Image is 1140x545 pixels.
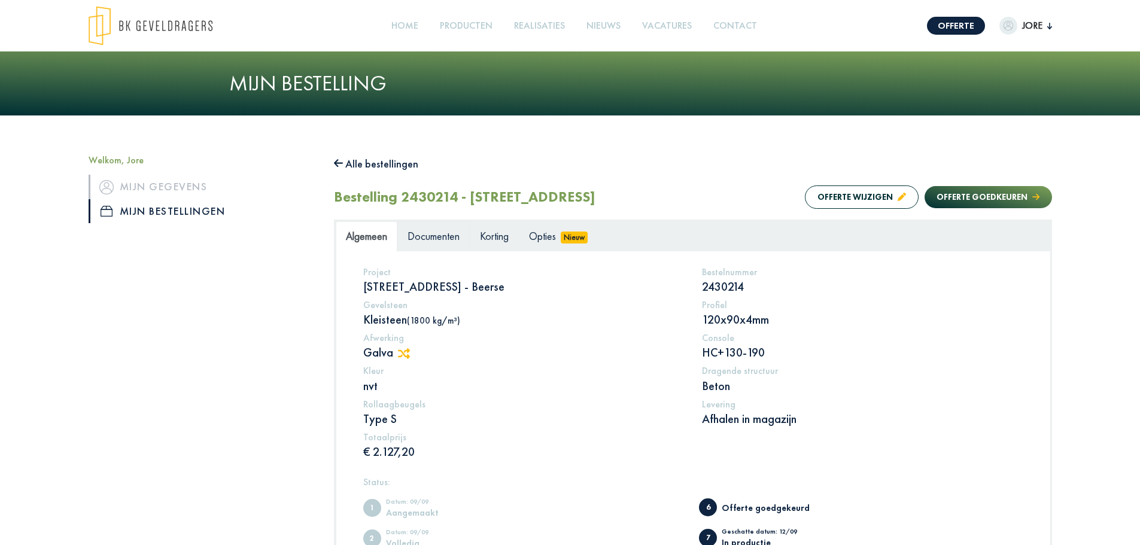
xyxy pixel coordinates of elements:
[805,185,919,209] button: Offerte wijzigen
[999,17,1052,35] button: Jore
[363,299,685,310] h5: Gevelsteen
[89,175,316,199] a: iconMijn gegevens
[408,229,460,243] span: Documenten
[702,266,1023,278] h5: Bestelnummer
[363,279,685,294] p: [STREET_ADDRESS] - Beerse
[702,332,1023,343] h5: Console
[363,312,685,327] p: Kleisteen
[363,365,685,376] h5: Kleur
[702,279,1023,294] p: 2430214
[387,13,423,39] a: Home
[363,266,685,278] h5: Project
[334,154,419,173] button: Alle bestellingen
[999,17,1017,35] img: dummypic.png
[407,315,460,326] span: (1800 kg/m³)
[89,199,316,223] a: iconMijn bestellingen
[363,431,685,443] h5: Totaalprijs
[363,444,685,459] p: € 2.127,20
[101,206,113,217] img: icon
[702,411,1023,427] p: Afhalen in magazijn
[99,180,114,194] img: icon
[480,229,509,243] span: Korting
[435,13,497,39] a: Producten
[925,186,1051,208] button: Offerte goedkeuren
[582,13,625,39] a: Nieuws
[363,398,685,410] h5: Rollaagbeugels
[363,332,685,343] h5: Afwerking
[363,378,685,394] p: nvt
[702,299,1023,310] h5: Profiel
[346,229,387,243] span: Algemeen
[386,529,485,538] div: Datum: 09/09
[336,221,1050,251] ul: Tabs
[363,411,685,427] p: Type S
[229,71,911,96] h1: Mijn bestelling
[89,6,212,45] img: logo
[386,508,485,517] div: Aangemaakt
[363,476,1023,488] h5: Status:
[363,345,685,360] p: Galva
[699,498,717,516] span: Offerte goedgekeurd
[334,188,595,206] h2: Bestelling 2430214 - [STREET_ADDRESS]
[561,232,588,243] span: Nieuw
[363,499,381,517] span: Aangemaakt
[637,13,697,39] a: Vacatures
[702,398,1023,410] h5: Levering
[722,528,820,538] div: Geschatte datum: 12/09
[1017,19,1047,33] span: Jore
[702,365,1023,376] h5: Dragende structuur
[702,345,1023,360] p: HC+130-190
[927,17,985,35] a: Offerte
[702,378,1023,394] p: Beton
[702,312,1023,327] p: 120x90x4mm
[386,498,485,508] div: Datum: 09/09
[709,13,762,39] a: Contact
[89,154,316,166] h5: Welkom, Jore
[722,503,820,512] div: Offerte goedgekeurd
[509,13,570,39] a: Realisaties
[529,229,556,243] span: Opties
